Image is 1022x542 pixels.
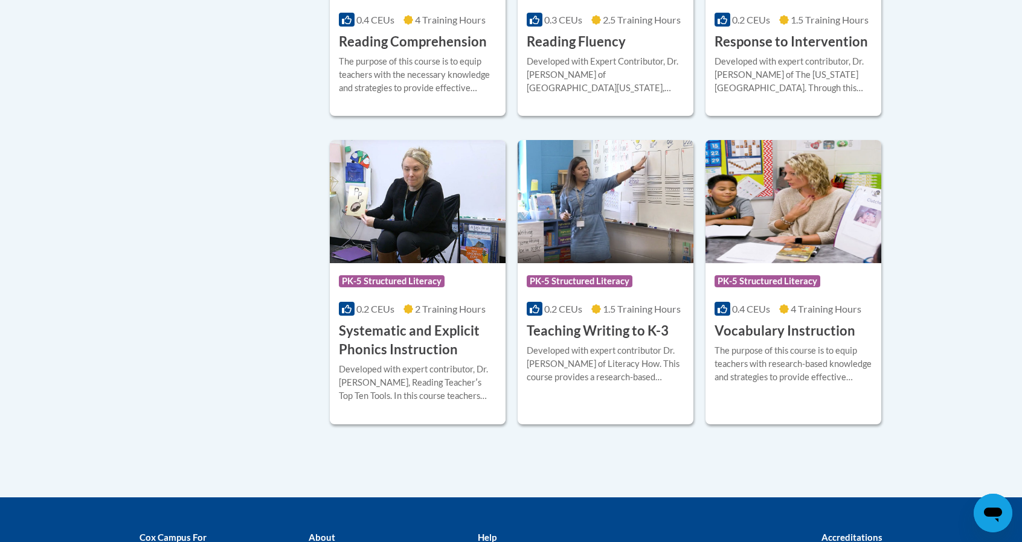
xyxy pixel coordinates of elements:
div: The purpose of this course is to equip teachers with the necessary knowledge and strategies to pr... [339,55,497,95]
h3: Reading Comprehension [339,33,487,51]
h3: Response to Intervention [715,33,868,51]
span: PK-5 Structured Literacy [527,275,632,287]
div: Developed with expert contributor, Dr. [PERSON_NAME] of The [US_STATE][GEOGRAPHIC_DATA]. Through ... [715,55,872,95]
span: 2.5 Training Hours [603,14,681,25]
h3: Reading Fluency [527,33,626,51]
span: 0.4 CEUs [732,303,770,314]
img: Course Logo [705,140,881,263]
span: 0.2 CEUs [544,303,582,314]
div: The purpose of this course is to equip teachers with research-based knowledge and strategies to p... [715,344,872,384]
span: 2 Training Hours [415,303,486,314]
img: Course Logo [518,140,693,263]
h3: Teaching Writing to K-3 [527,322,669,340]
div: Developed with expert contributor Dr. [PERSON_NAME] of Literacy How. This course provides a resea... [527,344,684,384]
a: Course LogoPK-5 Structured Literacy0.2 CEUs1.5 Training Hours Teaching Writing to K-3Developed wi... [518,140,693,424]
span: 1.5 Training Hours [791,14,869,25]
div: Developed with Expert Contributor, Dr. [PERSON_NAME] of [GEOGRAPHIC_DATA][US_STATE], [GEOGRAPHIC_... [527,55,684,95]
span: 1.5 Training Hours [603,303,681,314]
span: PK-5 Structured Literacy [715,275,820,287]
span: 4 Training Hours [791,303,861,314]
span: 0.2 CEUs [732,14,770,25]
div: Developed with expert contributor, Dr. [PERSON_NAME], Reading Teacherʹs Top Ten Tools. In this co... [339,363,497,403]
span: PK-5 Structured Literacy [339,275,445,287]
span: 0.2 CEUs [356,303,394,314]
iframe: Button to launch messaging window [974,494,1012,532]
span: 0.4 CEUs [356,14,394,25]
h3: Systematic and Explicit Phonics Instruction [339,322,497,359]
span: 4 Training Hours [415,14,486,25]
a: Course LogoPK-5 Structured Literacy0.4 CEUs4 Training Hours Vocabulary InstructionThe purpose of ... [705,140,881,424]
span: 0.3 CEUs [544,14,582,25]
h3: Vocabulary Instruction [715,322,855,340]
img: Course Logo [330,140,506,263]
a: Course LogoPK-5 Structured Literacy0.2 CEUs2 Training Hours Systematic and Explicit Phonics Instr... [330,140,506,424]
